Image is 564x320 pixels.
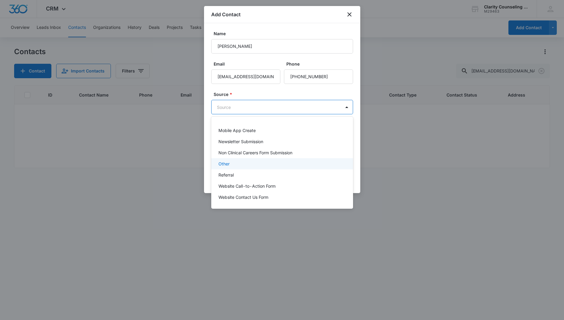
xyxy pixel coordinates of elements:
[218,138,263,145] p: Newsletter Submission
[218,194,268,200] p: Website Contact Us Form
[218,183,276,189] p: Website Call-to-Action Form
[218,127,256,134] p: Mobile App Create
[218,149,292,156] p: Non Clinical Careers Form Submission
[218,172,234,178] p: Referral
[218,161,230,167] p: Other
